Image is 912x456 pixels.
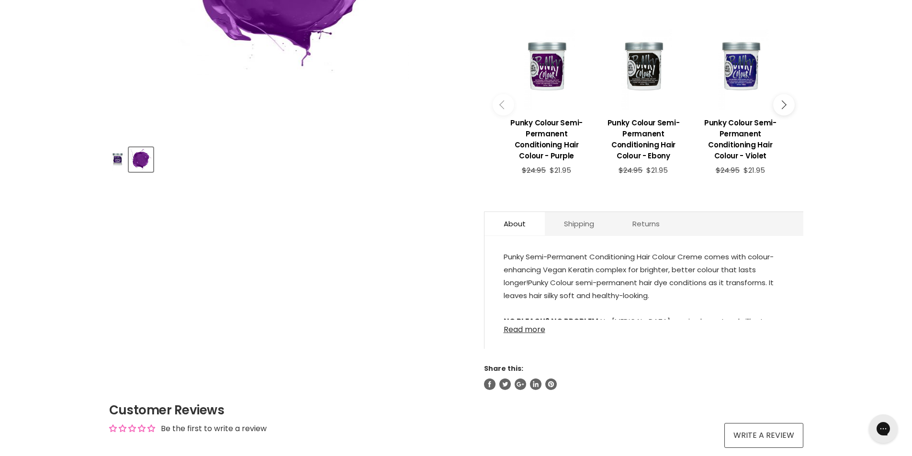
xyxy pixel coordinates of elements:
[130,148,152,171] img: Punky Colour Semi-Permanent Conditioning Hair Colour - Plum
[864,411,902,446] iframe: Gorgias live chat messenger
[110,148,125,171] img: Punky Colour Semi-Permanent Conditioning Hair Colour - Plum
[545,212,613,235] a: Shipping
[619,165,642,175] span: $24.95
[484,212,545,235] a: About
[550,165,571,175] span: $21.95
[697,117,784,161] h3: Punky Colour Semi-Permanent Conditioning Hair Colour - Violet
[646,165,668,175] span: $21.95
[484,364,803,390] aside: Share this:
[724,423,803,448] a: Write a review
[613,212,679,235] a: Returns
[129,147,153,172] button: Punky Colour Semi-Permanent Conditioning Hair Colour - Plum
[484,364,523,373] span: Share this:
[522,165,546,175] span: $24.95
[504,316,764,339] span: No [MEDICAL_DATA] required: create a brilliant highlight effect on darker hair.
[504,252,774,300] span: Punky Semi-Permanent Conditioning Hair Colour Creme comes with colour-enhancing Vegan Keratin com...
[109,423,155,434] div: Average rating is 0.00 stars
[109,147,126,172] button: Punky Colour Semi-Permanent Conditioning Hair Colour - Plum
[743,165,765,175] span: $21.95
[716,165,740,175] span: $24.95
[503,117,590,161] h3: Punky Colour Semi-Permanent Conditioning Hair Colour - Purple
[600,117,687,161] h3: Punky Colour Semi-Permanent Conditioning Hair Colour - Ebony
[697,110,784,166] a: View product:Punky Colour Semi-Permanent Conditioning Hair Colour - Violet
[503,110,590,166] a: View product:Punky Colour Semi-Permanent Conditioning Hair Colour - Purple
[109,401,803,419] h2: Customer Reviews
[600,110,687,166] a: View product:Punky Colour Semi-Permanent Conditioning Hair Colour - Ebony
[504,316,600,326] strong: NO BLEACH? NO PROBLEM:
[108,145,468,172] div: Product thumbnails
[161,423,267,434] div: Be the first to write a review
[504,320,784,334] a: Read more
